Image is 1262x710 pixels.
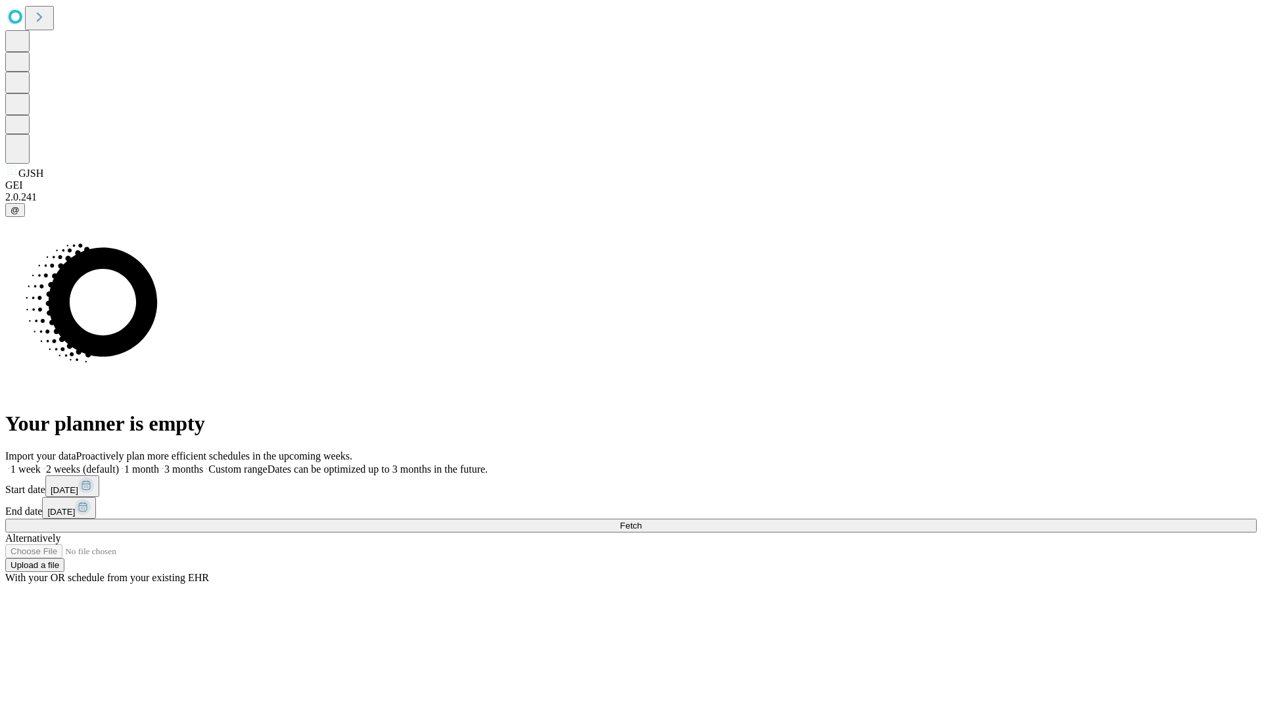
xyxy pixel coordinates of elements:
div: Start date [5,475,1257,497]
div: End date [5,497,1257,519]
span: 3 months [164,463,203,475]
span: [DATE] [51,485,78,495]
div: GEI [5,179,1257,191]
button: [DATE] [45,475,99,497]
span: Proactively plan more efficient schedules in the upcoming weeks. [76,450,352,461]
h1: Your planner is empty [5,412,1257,436]
span: Dates can be optimized up to 3 months in the future. [268,463,488,475]
span: Custom range [208,463,267,475]
span: 1 week [11,463,41,475]
button: @ [5,203,25,217]
span: GJSH [18,168,43,179]
span: 1 month [124,463,159,475]
button: Fetch [5,519,1257,532]
span: With your OR schedule from your existing EHR [5,572,209,583]
button: Upload a file [5,558,64,572]
span: 2 weeks (default) [46,463,119,475]
button: [DATE] [42,497,96,519]
div: 2.0.241 [5,191,1257,203]
span: [DATE] [47,507,75,517]
span: @ [11,205,20,215]
span: Alternatively [5,532,60,544]
span: Import your data [5,450,76,461]
span: Fetch [620,521,642,531]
